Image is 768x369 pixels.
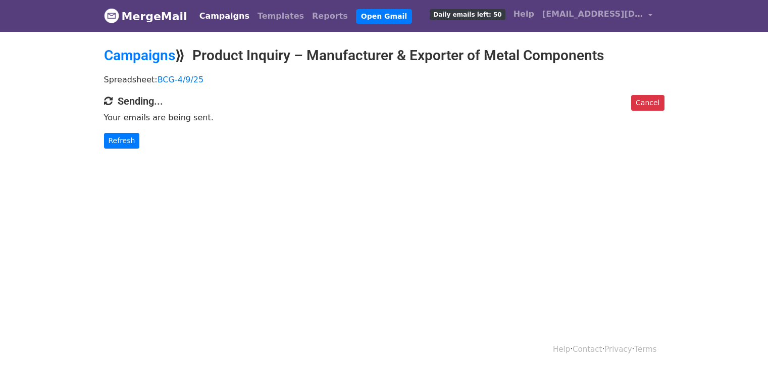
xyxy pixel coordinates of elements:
[538,4,656,28] a: [EMAIL_ADDRESS][DOMAIN_NAME]
[604,345,632,354] a: Privacy
[104,8,119,23] img: MergeMail logo
[104,112,664,123] p: Your emails are being sent.
[634,345,656,354] a: Terms
[426,4,509,24] a: Daily emails left: 50
[104,95,664,107] h4: Sending...
[553,345,570,354] a: Help
[253,6,308,26] a: Templates
[104,47,664,64] h2: ⟫ Product Inquiry – Manufacturer & Exporter of Metal Components
[104,6,187,27] a: MergeMail
[195,6,253,26] a: Campaigns
[430,9,505,20] span: Daily emails left: 50
[356,9,412,24] a: Open Gmail
[509,4,538,24] a: Help
[104,133,140,149] a: Refresh
[542,8,643,20] span: [EMAIL_ADDRESS][DOMAIN_NAME]
[104,47,175,64] a: Campaigns
[308,6,352,26] a: Reports
[631,95,664,111] a: Cancel
[158,75,204,84] a: BCG-4/9/25
[104,74,664,85] p: Spreadsheet:
[573,345,602,354] a: Contact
